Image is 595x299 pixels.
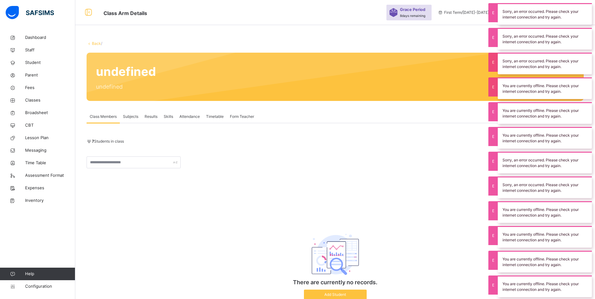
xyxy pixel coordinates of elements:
span: Lesson Plan [25,135,75,141]
span: Help [25,271,75,277]
span: Staff [25,47,75,53]
span: Fees [25,85,75,91]
img: safsims [6,6,54,19]
div: You are currently offline. Please check your internet connection and try again. [498,77,592,99]
span: Broadsheet [25,110,75,116]
span: CBT [25,122,75,129]
b: 7 [92,139,94,144]
div: You are currently offline. Please check your internet connection and try again. [498,127,592,149]
span: Messaging [25,147,75,154]
span: / [101,41,102,46]
span: Class Members [90,114,117,119]
a: Back [92,41,101,46]
span: Assessment Format [25,172,75,179]
img: sticker-purple.71386a28dfed39d6af7621340158ba97.svg [390,8,397,17]
span: Subjects [123,114,138,119]
span: Results [145,114,157,119]
div: Sorry, an error occurred. Please check your internet connection and try again. [498,152,592,173]
span: Expenses [25,185,75,191]
span: Student [25,60,75,66]
div: You are currently offline. Please check your internet connection and try again. [498,275,592,297]
span: Dashboard [25,34,75,41]
span: Configuration [25,283,75,290]
span: 8 days remaining [400,14,425,18]
span: session/term information [438,10,489,15]
span: Parent [25,72,75,78]
span: Classes [25,97,75,103]
span: Inventory [25,197,75,204]
span: Form Teacher [230,114,254,119]
div: You are currently offline. Please check your internet connection and try again. [498,226,592,248]
p: There are currently no records. [273,278,398,286]
img: classEmptyState.7d4ec5dc6d57f4e1adfd249b62c1c528.svg [312,234,359,275]
div: Sorry, an error occurred. Please check your internet connection and try again. [498,176,592,198]
div: You are currently offline. Please check your internet connection and try again. [498,102,592,124]
span: Timetable [206,114,224,119]
span: Grace Period [400,7,425,13]
span: Class Arm Details [104,10,147,16]
span: Skills [164,114,173,119]
span: Time Table [25,160,75,166]
span: Students in class [92,139,124,144]
span: Attendance [179,114,200,119]
div: Sorry, an error occurred. Please check your internet connection and try again. [498,28,592,50]
div: Sorry, an error occurred. Please check your internet connection and try again. [498,53,592,74]
div: You are currently offline. Please check your internet connection and try again. [498,201,592,223]
span: Add Student [309,292,362,297]
div: You are currently offline. Please check your internet connection and try again. [498,251,592,272]
div: Sorry, an error occurred. Please check your internet connection and try again. [498,3,592,25]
